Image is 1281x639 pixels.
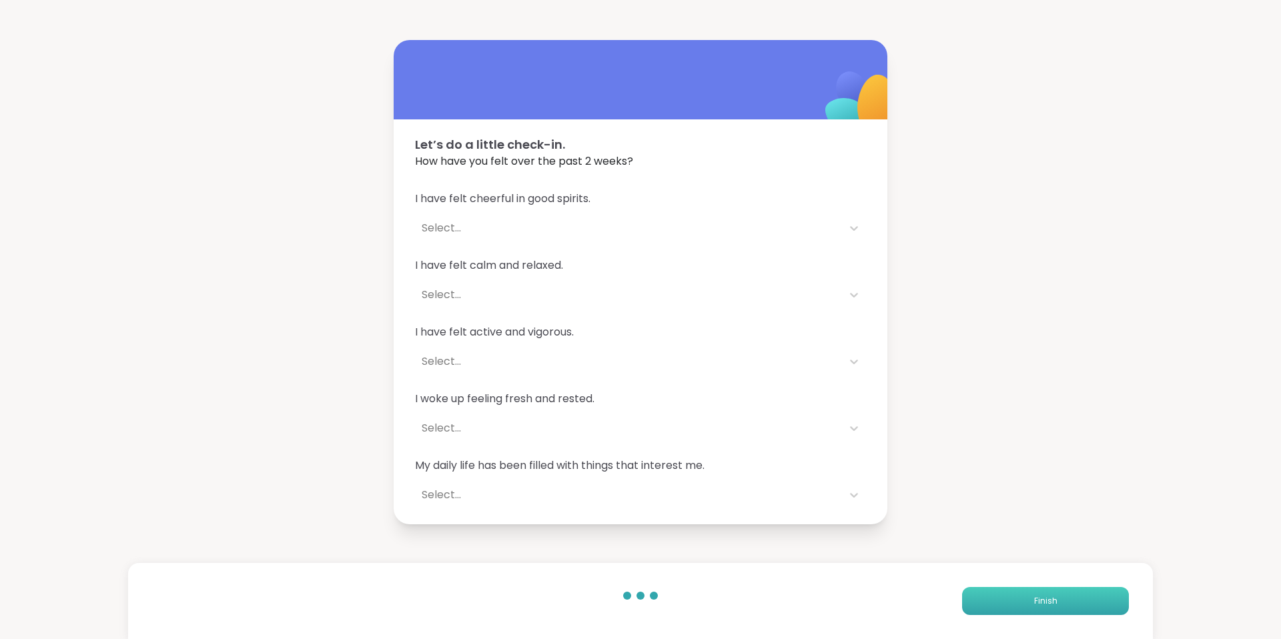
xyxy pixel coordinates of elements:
[794,37,927,169] img: ShareWell Logomark
[415,191,866,207] span: I have felt cheerful in good spirits.
[415,153,866,169] span: How have you felt over the past 2 weeks?
[422,220,835,236] div: Select...
[1034,595,1057,607] span: Finish
[415,135,866,153] span: Let’s do a little check-in.
[415,391,866,407] span: I woke up feeling fresh and rested.
[415,324,866,340] span: I have felt active and vigorous.
[962,587,1129,615] button: Finish
[415,257,866,273] span: I have felt calm and relaxed.
[422,487,835,503] div: Select...
[422,287,835,303] div: Select...
[422,420,835,436] div: Select...
[415,458,866,474] span: My daily life has been filled with things that interest me.
[422,354,835,370] div: Select...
